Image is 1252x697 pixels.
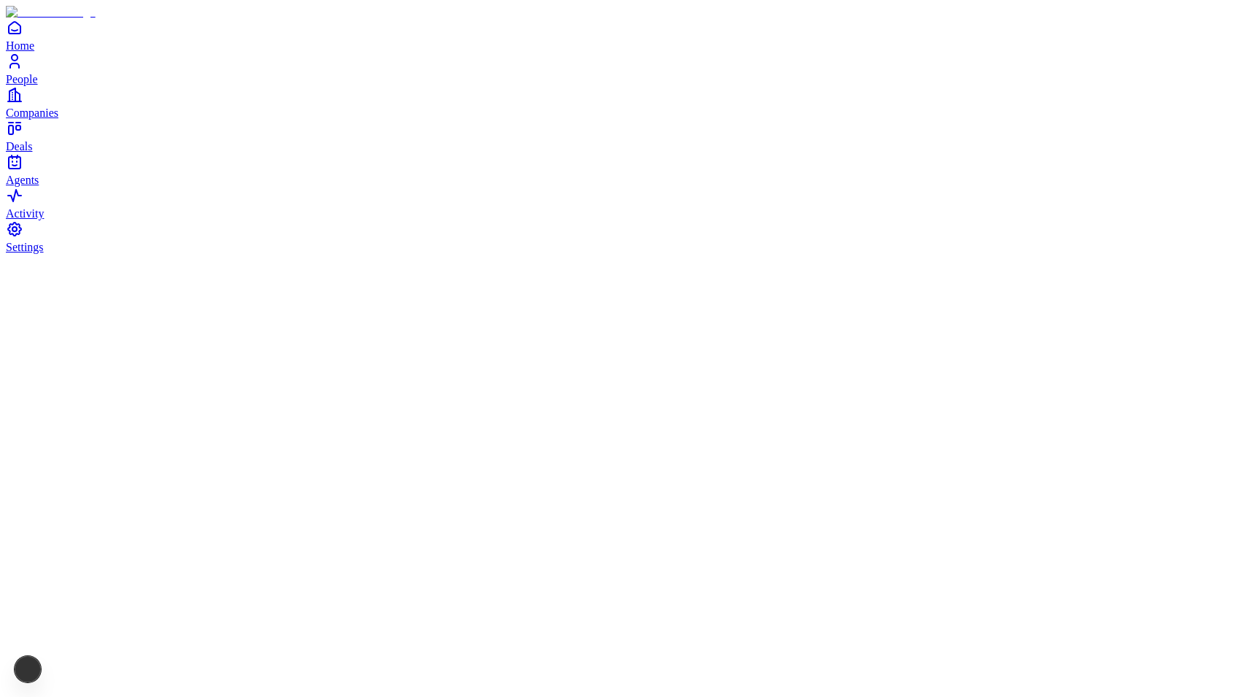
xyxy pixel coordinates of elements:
span: People [6,73,38,85]
a: People [6,53,1246,85]
span: Home [6,39,34,52]
a: Deals [6,120,1246,153]
a: Companies [6,86,1246,119]
a: Agents [6,153,1246,186]
a: Settings [6,220,1246,253]
span: Agents [6,174,39,186]
img: Item Brain Logo [6,6,96,19]
a: Home [6,19,1246,52]
span: Settings [6,241,44,253]
span: Companies [6,107,58,119]
span: Activity [6,207,44,220]
span: Deals [6,140,32,153]
a: Activity [6,187,1246,220]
